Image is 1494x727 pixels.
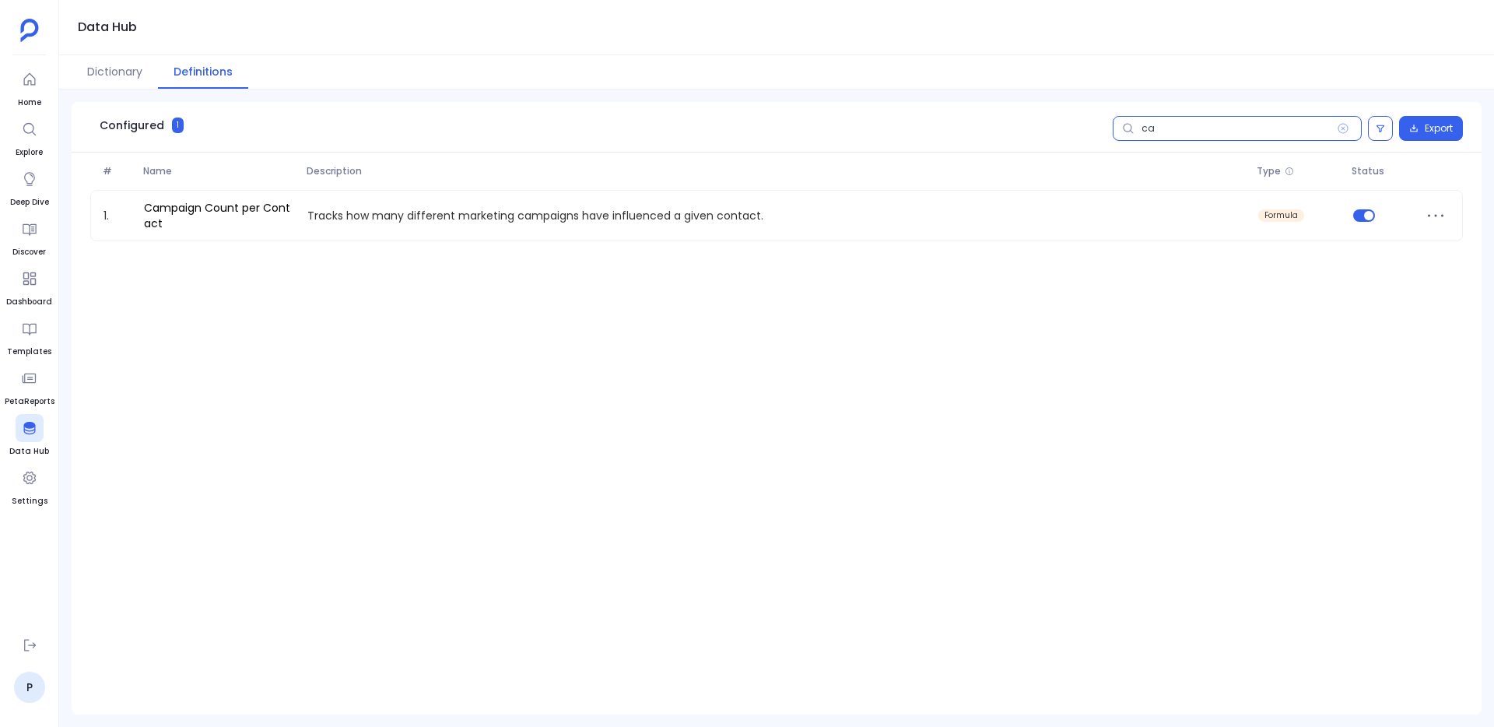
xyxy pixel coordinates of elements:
[5,395,54,408] span: PetaReports
[137,165,300,177] span: Name
[7,346,51,358] span: Templates
[97,208,138,223] span: 1.
[300,165,1251,177] span: Description
[7,314,51,358] a: Templates
[301,208,1252,223] p: Tracks how many different marketing campaigns have influenced a given contact.
[6,296,52,308] span: Dashboard
[138,200,301,231] a: Campaign Count per Contact
[10,196,49,209] span: Deep Dive
[5,364,54,408] a: PetaReports
[16,65,44,109] a: Home
[16,115,44,159] a: Explore
[100,118,164,133] span: Configured
[10,165,49,209] a: Deep Dive
[20,19,39,42] img: petavue logo
[1399,116,1463,141] button: Export
[172,118,184,133] span: 1
[78,16,137,38] h1: Data Hub
[12,495,47,507] span: Settings
[12,464,47,507] a: Settings
[16,146,44,159] span: Explore
[16,97,44,109] span: Home
[1113,116,1362,141] input: Search definitions
[12,246,46,258] span: Discover
[6,265,52,308] a: Dashboard
[1264,211,1298,220] span: formula
[9,445,49,458] span: Data Hub
[1425,122,1453,135] span: Export
[12,215,46,258] a: Discover
[158,55,248,89] button: Definitions
[9,414,49,458] a: Data Hub
[1257,165,1281,177] span: Type
[72,55,158,89] button: Dictionary
[14,672,45,703] a: P
[1345,165,1413,177] span: Status
[96,165,137,177] span: #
